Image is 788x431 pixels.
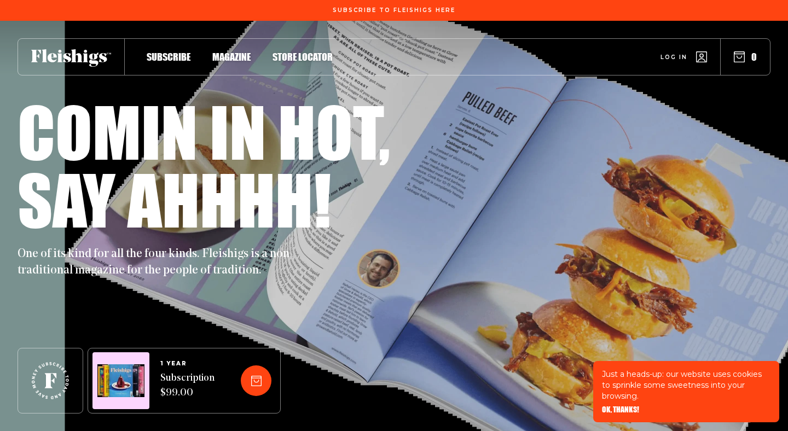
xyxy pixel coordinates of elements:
[212,49,251,64] a: Magazine
[18,246,302,279] p: One of its kind for all the four kinds. Fleishigs is a non-traditional magazine for the people of...
[212,51,251,63] span: Magazine
[602,369,770,401] p: Just a heads-up: our website uses cookies to sprinkle some sweetness into your browsing.
[602,406,639,413] button: OK, THANKS!
[147,49,190,64] a: Subscribe
[660,51,707,62] a: Log in
[273,51,333,63] span: Store locator
[18,97,390,165] h1: Comin in hot,
[160,371,215,401] span: Subscription $99.00
[160,360,215,367] span: 1 YEAR
[147,51,190,63] span: Subscribe
[734,51,757,63] button: 0
[333,7,455,14] span: Subscribe To Fleishigs Here
[331,7,457,13] a: Subscribe To Fleishigs Here
[18,165,331,233] h1: Say ahhhh!
[273,49,333,64] a: Store locator
[97,364,144,398] img: Magazines image
[160,360,215,401] a: 1 YEARSubscription $99.00
[660,53,687,61] span: Log in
